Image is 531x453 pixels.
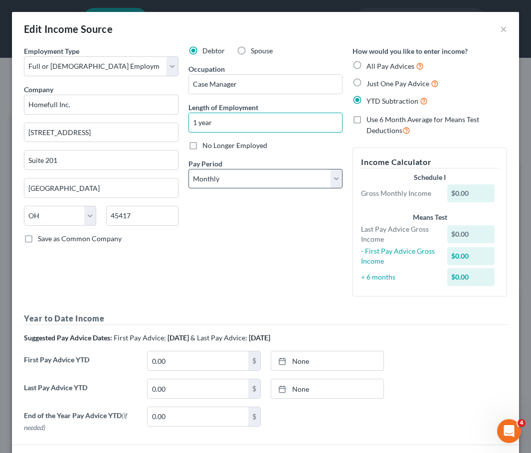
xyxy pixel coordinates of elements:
[168,333,189,342] strong: [DATE]
[24,151,178,169] input: Unit, Suite, etc...
[356,188,442,198] div: Gross Monthly Income
[271,351,383,370] a: None
[361,212,499,222] div: Means Test
[190,333,247,342] span: & Last Pay Advice:
[24,95,178,115] input: Search company by name...
[106,206,178,226] input: Enter zip...
[148,407,248,426] input: 0.00
[202,46,225,55] span: Debtor
[497,419,521,443] iframe: Intercom live chat
[366,97,418,105] span: YTD Subtraction
[24,333,112,342] strong: Suggested Pay Advice Dates:
[366,62,414,70] span: All Pay Advices
[356,272,442,282] div: ÷ 6 months
[447,184,495,202] div: $0.00
[188,102,258,113] label: Length of Employment
[447,225,495,243] div: $0.00
[366,115,479,135] span: Use 6 Month Average for Means Test Deductions
[114,333,166,342] span: First Pay Advice:
[447,247,495,265] div: $0.00
[19,351,142,379] label: First Pay Advice YTD
[361,156,499,168] h5: Income Calculator
[188,64,225,74] label: Occupation
[24,22,113,36] div: Edit Income Source
[356,246,442,266] div: - First Pay Advice Gross Income
[248,407,260,426] div: $
[19,379,142,407] label: Last Pay Advice YTD
[24,47,79,55] span: Employment Type
[356,224,442,244] div: Last Pay Advice Gross Income
[24,312,507,325] h5: Year to Date Income
[189,75,343,94] input: --
[24,411,127,432] span: (if needed)
[19,407,142,437] label: End of the Year Pay Advice YTD
[148,351,248,370] input: 0.00
[248,351,260,370] div: $
[24,123,178,142] input: Enter address...
[202,141,267,150] span: No Longer Employed
[38,234,122,243] span: Save as Common Company
[189,113,343,132] input: ex: 2 years
[251,46,273,55] span: Spouse
[249,333,270,342] strong: [DATE]
[188,159,222,168] span: Pay Period
[500,23,507,35] button: ×
[248,379,260,398] div: $
[24,85,53,94] span: Company
[271,379,383,398] a: None
[353,46,468,56] label: How would you like to enter income?
[447,268,495,286] div: $0.00
[148,379,248,398] input: 0.00
[361,172,499,182] div: Schedule I
[366,79,429,88] span: Just One Pay Advice
[24,178,178,197] input: Enter city...
[518,419,526,427] span: 4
